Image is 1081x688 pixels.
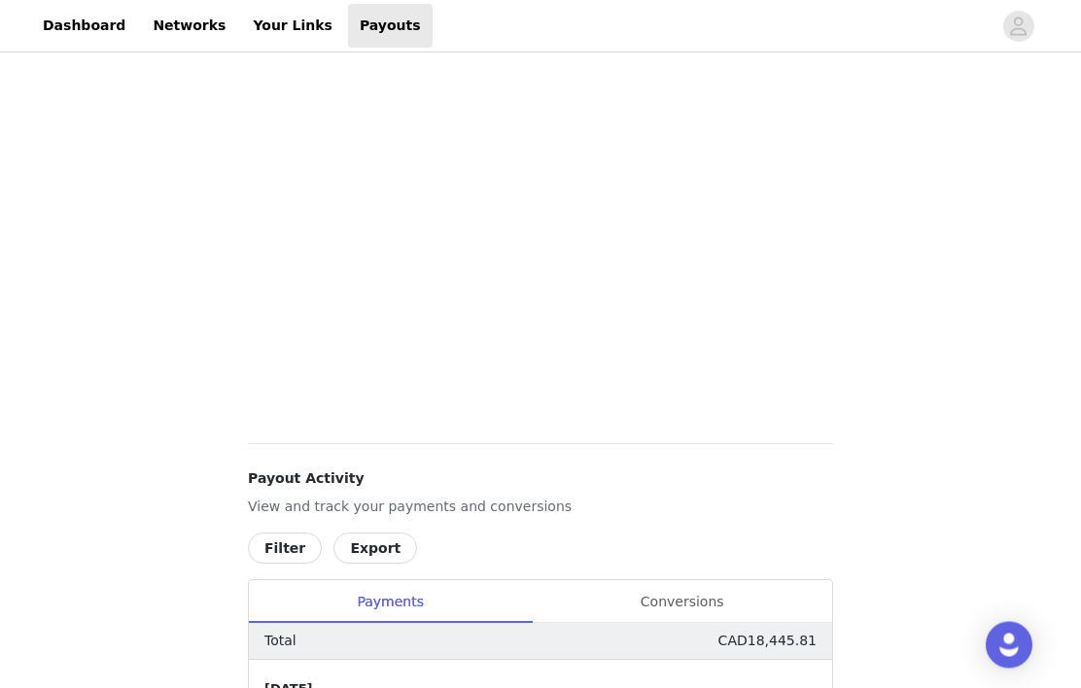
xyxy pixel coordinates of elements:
p: CAD18,445.81 [718,632,817,652]
p: View and track your payments and conversions [248,498,833,518]
a: Payouts [348,4,433,48]
h4: Payout Activity [248,469,833,490]
button: Export [333,533,417,565]
button: Filter [248,533,322,565]
p: Total [264,632,296,652]
a: Your Links [241,4,344,48]
a: Networks [141,4,237,48]
div: Open Intercom Messenger [986,622,1032,669]
div: avatar [1009,11,1028,42]
div: Payments [249,581,532,625]
div: Conversions [532,581,832,625]
a: Dashboard [31,4,137,48]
